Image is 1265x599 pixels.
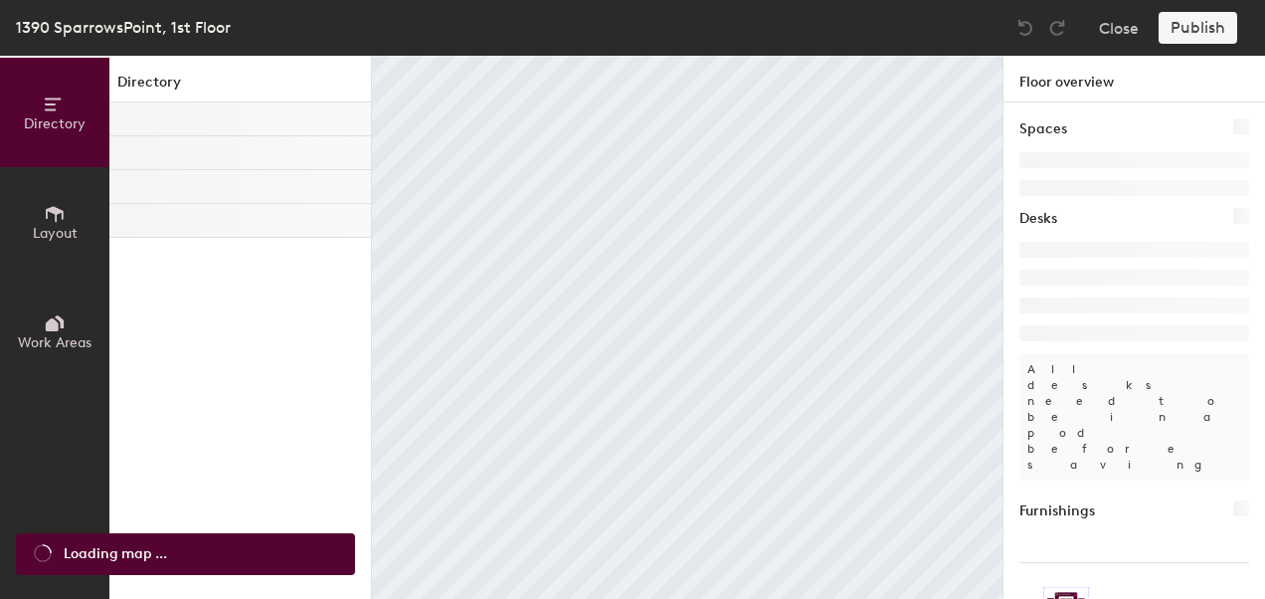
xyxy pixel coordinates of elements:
[1019,208,1057,230] h1: Desks
[1019,118,1067,140] h1: Spaces
[1015,18,1035,38] img: Undo
[1047,18,1067,38] img: Redo
[109,72,371,102] h1: Directory
[1019,353,1249,481] p: All desks need to be in a pod before saving
[18,334,91,351] span: Work Areas
[24,115,86,132] span: Directory
[1003,56,1265,102] h1: Floor overview
[1019,500,1095,522] h1: Furnishings
[16,15,231,40] div: 1390 SparrowsPoint, 1st Floor
[64,543,167,565] span: Loading map ...
[1099,12,1139,44] button: Close
[372,56,1002,599] canvas: Map
[33,225,78,242] span: Layout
